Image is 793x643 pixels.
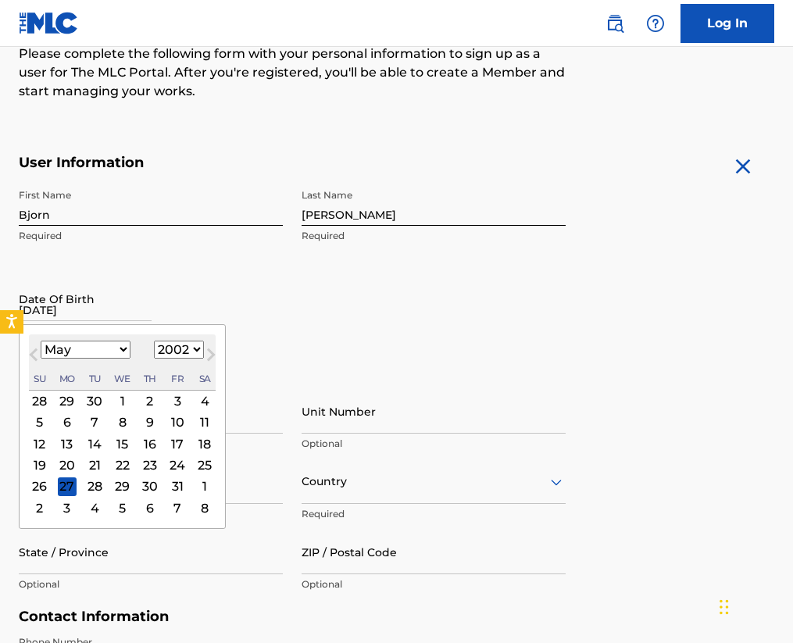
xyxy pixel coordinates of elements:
div: Drag [720,584,729,630]
a: Log In [680,4,774,43]
img: help [646,14,665,33]
p: Required [302,507,566,521]
div: Choose Friday, May 24th, 2002 [168,455,187,474]
div: Choose Thursday, May 23rd, 2002 [141,455,159,474]
div: Choose Thursday, May 30th, 2002 [141,477,159,496]
div: Choose Wednesday, May 22nd, 2002 [113,455,132,474]
div: Help [640,8,671,39]
div: Choose Wednesday, May 29th, 2002 [113,477,132,496]
div: Friday [168,370,187,388]
img: search [605,14,624,33]
div: Choose Friday, May 31st, 2002 [168,477,187,496]
div: Choose Sunday, May 19th, 2002 [30,455,49,474]
div: Choose Saturday, June 1st, 2002 [195,477,214,496]
div: Choose Sunday, June 2nd, 2002 [30,498,49,517]
h5: User Information [19,154,566,172]
div: Choose Tuesday, June 4th, 2002 [85,498,104,517]
div: Choose Friday, June 7th, 2002 [168,498,187,517]
a: Public Search [599,8,630,39]
div: Choose Friday, May 3rd, 2002 [168,391,187,410]
div: Sunday [30,370,49,388]
div: Choose Sunday, April 28th, 2002 [30,391,49,410]
div: Saturday [195,370,214,388]
div: Choose Tuesday, May 7th, 2002 [85,413,104,432]
p: Please complete the following form with your personal information to sign up as a user for The ML... [19,45,566,101]
div: Choose Monday, June 3rd, 2002 [58,498,77,517]
div: Wednesday [113,370,132,388]
div: Choose Tuesday, April 30th, 2002 [85,391,104,410]
div: Choose Monday, May 27th, 2002 [58,477,77,496]
div: Choose Monday, May 13th, 2002 [58,434,77,453]
div: Monday [58,370,77,388]
div: Choose Monday, May 20th, 2002 [58,455,77,474]
p: Optional [302,577,566,591]
img: MLC Logo [19,12,79,34]
div: Choose Sunday, May 5th, 2002 [30,413,49,432]
div: Choose Saturday, May 4th, 2002 [195,391,214,410]
iframe: Chat Widget [715,568,793,643]
div: Choose Monday, April 29th, 2002 [58,391,77,410]
h5: Personal Address [19,372,774,390]
img: close [730,154,755,179]
div: Choose Thursday, May 9th, 2002 [141,413,159,432]
div: Choose Tuesday, May 14th, 2002 [85,434,104,453]
div: Choose Sunday, May 26th, 2002 [30,477,49,496]
p: Optional [302,437,566,451]
div: Choose Friday, May 17th, 2002 [168,434,187,453]
h5: Contact Information [19,608,566,626]
div: Choose Saturday, May 18th, 2002 [195,434,214,453]
div: Month May, 2002 [29,391,216,519]
div: Tuesday [85,370,104,388]
div: Choose Saturday, May 11th, 2002 [195,413,214,432]
div: Choose Saturday, June 8th, 2002 [195,498,214,517]
p: Required [302,229,566,243]
div: Choose Thursday, June 6th, 2002 [141,498,159,517]
div: Choose Wednesday, May 15th, 2002 [113,434,132,453]
div: Choose Date [19,324,226,529]
div: Choose Wednesday, June 5th, 2002 [113,498,132,517]
div: Choose Monday, May 6th, 2002 [58,413,77,432]
div: Choose Sunday, May 12th, 2002 [30,434,49,453]
p: Required [19,229,283,243]
div: Choose Saturday, May 25th, 2002 [195,455,214,474]
div: Choose Thursday, May 2nd, 2002 [141,391,159,410]
p: Optional [19,577,283,591]
div: Choose Wednesday, May 8th, 2002 [113,413,132,432]
button: Previous Month [21,345,46,370]
button: Next Month [198,345,223,370]
div: Choose Friday, May 10th, 2002 [168,413,187,432]
div: Choose Thursday, May 16th, 2002 [141,434,159,453]
div: Choose Tuesday, May 21st, 2002 [85,455,104,474]
div: Choose Wednesday, May 1st, 2002 [113,391,132,410]
div: Thursday [141,370,159,388]
div: Choose Tuesday, May 28th, 2002 [85,477,104,496]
